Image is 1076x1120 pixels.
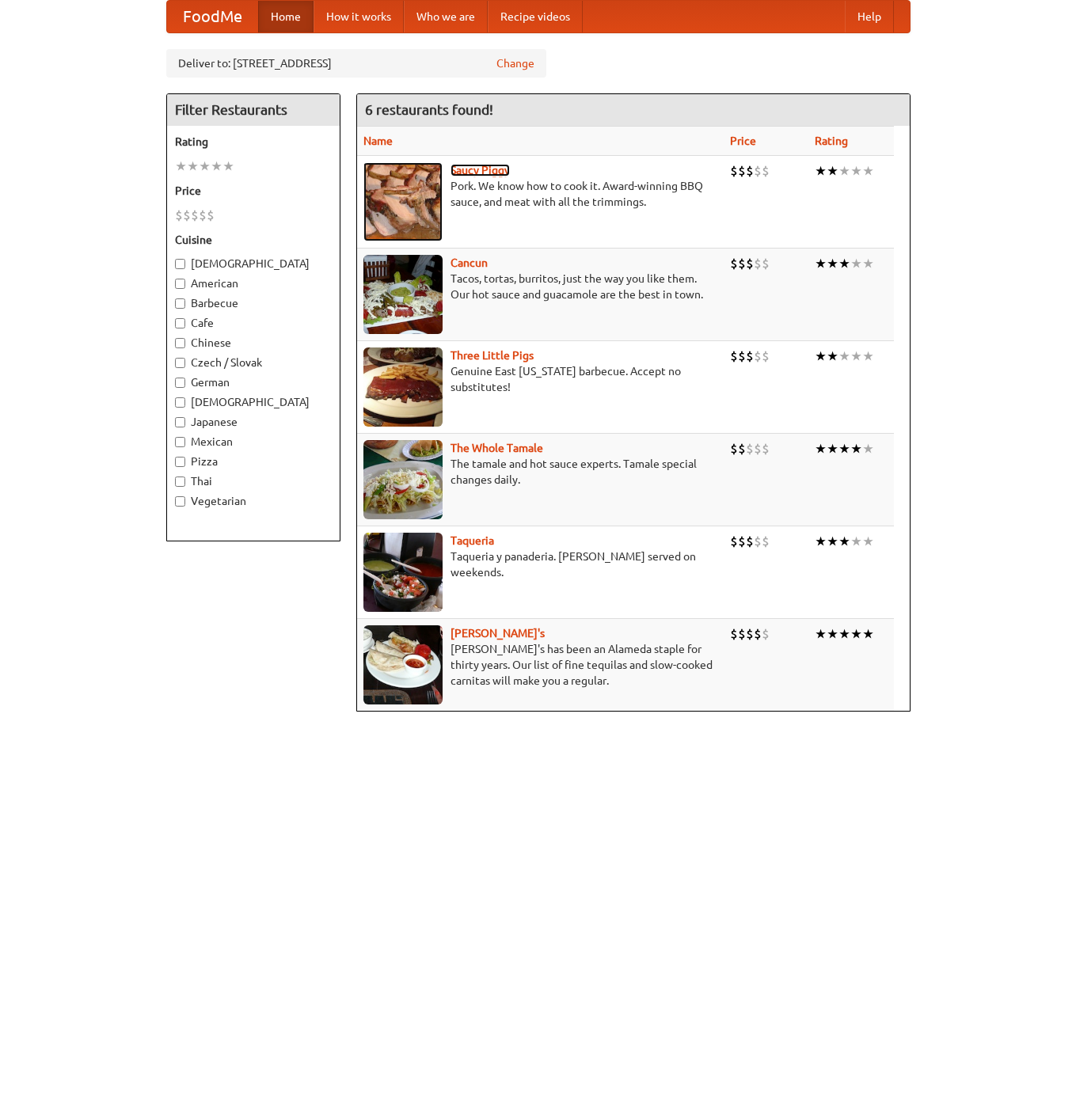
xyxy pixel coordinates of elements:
[850,162,862,180] li: ★
[363,440,443,519] img: wholetamale.jpg
[845,1,894,32] a: Help
[175,473,332,489] label: Thai
[862,162,874,180] li: ★
[815,162,827,180] li: ★
[451,442,543,454] a: The Whole Tamale
[746,533,754,550] li: $
[762,255,770,272] li: $
[167,1,258,32] a: FoodMe
[175,183,332,199] h5: Price
[175,397,185,408] input: [DEMOGRAPHIC_DATA]
[363,625,443,704] img: pedros.jpg
[365,102,493,117] ng-pluralize: 6 restaurants found!
[191,207,199,224] li: $
[363,271,717,302] p: Tacos, tortas, burritos, just the way you like them. Our hot sauce and guacamole are the best in ...
[258,1,314,32] a: Home
[175,259,185,269] input: [DEMOGRAPHIC_DATA]
[730,347,738,365] li: $
[730,255,738,272] li: $
[451,534,494,547] b: Taqueria
[850,533,862,550] li: ★
[175,476,185,487] input: Thai
[838,347,850,365] li: ★
[222,158,234,175] li: ★
[762,533,770,550] li: $
[838,255,850,272] li: ★
[746,255,754,272] li: $
[207,207,215,224] li: $
[827,533,838,550] li: ★
[363,456,717,488] p: The tamale and hot sauce experts. Tamale special changes daily.
[862,255,874,272] li: ★
[363,641,717,689] p: [PERSON_NAME]'s has been an Alameda staple for thirty years. Our list of fine tequilas and slow-c...
[404,1,488,32] a: Who we are
[762,440,770,457] li: $
[738,533,746,550] li: $
[862,440,874,457] li: ★
[363,363,717,395] p: Genuine East [US_STATE] barbecue. Accept no substitutes!
[175,315,332,331] label: Cafe
[187,158,199,175] li: ★
[175,275,332,291] label: American
[815,347,827,365] li: ★
[838,162,850,180] li: ★
[762,625,770,643] li: $
[175,457,185,467] input: Pizza
[175,256,332,271] label: [DEMOGRAPHIC_DATA]
[754,533,762,550] li: $
[167,94,340,126] h4: Filter Restaurants
[175,437,185,447] input: Mexican
[746,347,754,365] li: $
[175,355,332,370] label: Czech / Slovak
[451,256,488,269] a: Cancun
[746,440,754,457] li: $
[496,55,534,71] a: Change
[451,349,534,362] a: Three Little Pigs
[175,493,332,509] label: Vegetarian
[738,347,746,365] li: $
[815,255,827,272] li: ★
[754,625,762,643] li: $
[762,347,770,365] li: $
[363,178,717,210] p: Pork. We know how to cook it. Award-winning BBQ sauce, and meat with all the trimmings.
[815,135,848,147] a: Rating
[730,625,738,643] li: $
[730,440,738,457] li: $
[451,627,545,640] b: [PERSON_NAME]'s
[175,298,185,309] input: Barbecue
[862,347,874,365] li: ★
[175,358,185,368] input: Czech / Slovak
[754,347,762,365] li: $
[363,135,393,147] a: Name
[730,533,738,550] li: $
[738,255,746,272] li: $
[827,162,838,180] li: ★
[850,625,862,643] li: ★
[838,625,850,643] li: ★
[451,164,510,177] a: Saucy Piggy
[738,625,746,643] li: $
[746,625,754,643] li: $
[175,207,183,224] li: $
[175,295,332,311] label: Barbecue
[175,232,332,248] h5: Cuisine
[175,374,332,390] label: German
[175,338,185,348] input: Chinese
[175,394,332,410] label: [DEMOGRAPHIC_DATA]
[363,549,717,580] p: Taqueria y panaderia. [PERSON_NAME] served on weekends.
[850,347,862,365] li: ★
[175,417,185,427] input: Japanese
[363,533,443,612] img: taqueria.jpg
[314,1,404,32] a: How it works
[746,162,754,180] li: $
[175,378,185,388] input: German
[175,454,332,469] label: Pizza
[738,162,746,180] li: $
[183,207,191,224] li: $
[166,49,546,78] div: Deliver to: [STREET_ADDRESS]
[488,1,583,32] a: Recipe videos
[850,255,862,272] li: ★
[738,440,746,457] li: $
[850,440,862,457] li: ★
